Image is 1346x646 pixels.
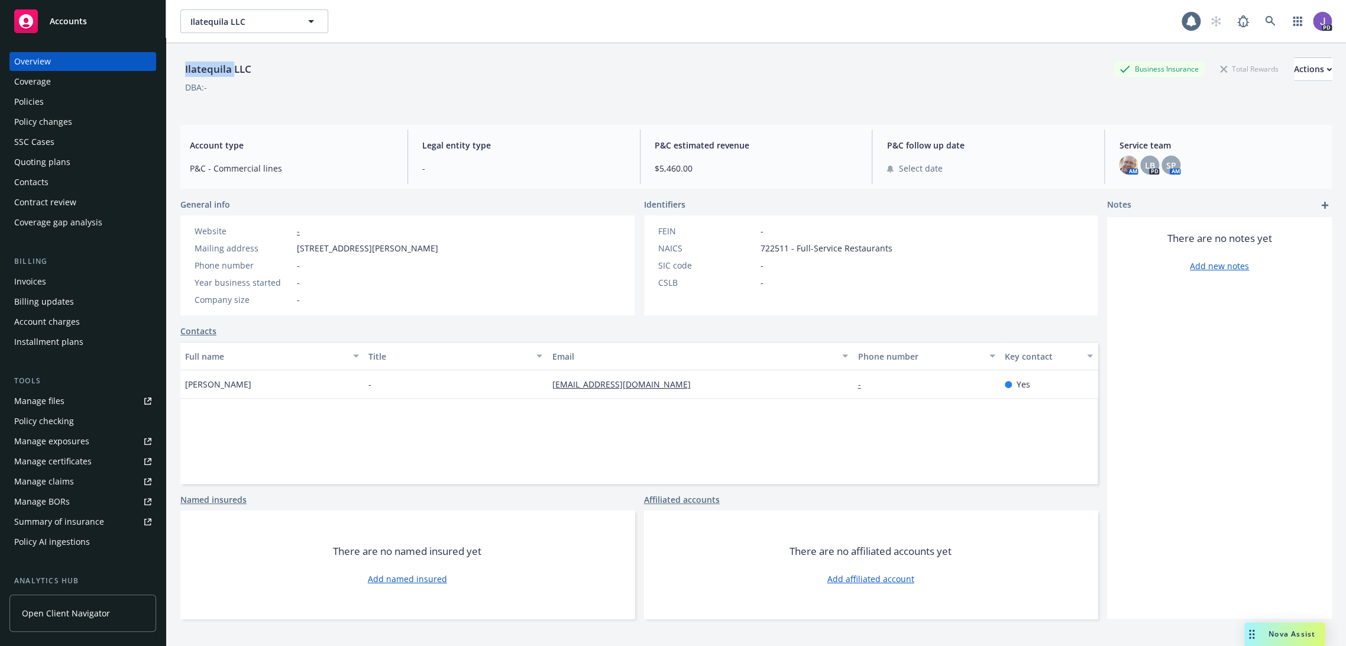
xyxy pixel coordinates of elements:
div: Phone number [195,259,292,272]
div: Analytics hub [9,575,156,587]
span: Yes [1017,378,1030,390]
div: FEIN [658,225,756,237]
div: SIC code [658,259,756,272]
span: Notes [1107,198,1131,212]
span: - [761,225,763,237]
button: Nova Assist [1244,622,1325,646]
div: Contacts [14,173,48,192]
a: Billing updates [9,292,156,311]
span: - [422,162,626,175]
span: [STREET_ADDRESS][PERSON_NAME] [297,242,438,254]
div: Year business started [195,276,292,289]
span: There are no notes yet [1167,231,1272,246]
a: Contract review [9,193,156,212]
span: There are no named insured yet [333,544,481,558]
a: Manage BORs [9,492,156,511]
button: Title [364,342,547,370]
button: Phone number [853,342,999,370]
a: Account charges [9,312,156,331]
div: Installment plans [14,332,83,351]
div: Summary of insurance [14,512,104,531]
div: Phone number [858,350,982,363]
button: Actions [1294,57,1332,81]
span: Select date [898,162,942,175]
a: Named insureds [180,493,247,506]
span: Ilatequila LLC [190,15,293,28]
a: Policy changes [9,112,156,131]
img: photo [1119,156,1138,175]
span: Identifiers [644,198,685,211]
div: DBA: - [185,81,207,93]
div: Contract review [14,193,76,212]
a: - [858,379,870,390]
span: - [297,293,300,306]
div: Total Rewards [1214,62,1284,76]
div: Overview [14,52,51,71]
a: Policy checking [9,412,156,431]
span: P&C follow up date [886,139,1090,151]
a: Switch app [1286,9,1309,33]
span: Account type [190,139,393,151]
span: Nova Assist [1269,629,1315,639]
a: Add named insured [368,573,447,585]
div: Coverage gap analysis [14,213,102,232]
div: Key contact [1005,350,1080,363]
div: Tools [9,375,156,387]
div: Manage claims [14,472,74,491]
a: Report a Bug [1231,9,1255,33]
span: There are no affiliated accounts yet [790,544,952,558]
a: Coverage [9,72,156,91]
a: Add new notes [1190,260,1249,272]
div: NAICS [658,242,756,254]
div: Policy AI ingestions [14,532,90,551]
span: Accounts [50,17,87,26]
div: Ilatequila LLC [180,62,256,77]
a: - [297,225,300,237]
span: Service team [1119,139,1322,151]
span: LB [1145,159,1155,172]
div: Company size [195,293,292,306]
span: General info [180,198,230,211]
button: Full name [180,342,364,370]
a: Policies [9,92,156,111]
div: Title [368,350,529,363]
button: Email [547,342,853,370]
div: Manage BORs [14,492,70,511]
span: Legal entity type [422,139,626,151]
div: Full name [185,350,346,363]
span: - [368,378,371,390]
a: [EMAIL_ADDRESS][DOMAIN_NAME] [552,379,700,390]
a: Start snowing [1204,9,1228,33]
div: Coverage [14,72,51,91]
div: Business Insurance [1114,62,1205,76]
div: Invoices [14,272,46,291]
div: Website [195,225,292,237]
a: Manage claims [9,472,156,491]
span: - [761,259,763,272]
a: Policy AI ingestions [9,532,156,551]
a: Manage files [9,392,156,411]
div: Billing [9,256,156,267]
a: Manage certificates [9,452,156,471]
a: Coverage gap analysis [9,213,156,232]
div: Email [552,350,835,363]
a: Add affiliated account [827,573,914,585]
div: Account charges [14,312,80,331]
div: Quoting plans [14,153,70,172]
div: Drag to move [1244,622,1259,646]
span: - [297,259,300,272]
button: Ilatequila LLC [180,9,328,33]
span: Open Client Navigator [22,607,110,619]
a: Installment plans [9,332,156,351]
button: Key contact [1000,342,1098,370]
a: Contacts [9,173,156,192]
span: $5,460.00 [655,162,858,175]
div: Mailing address [195,242,292,254]
div: Policy changes [14,112,72,131]
div: SSC Cases [14,133,54,151]
a: Manage exposures [9,432,156,451]
span: P&C estimated revenue [655,139,858,151]
span: 722511 - Full-Service Restaurants [761,242,892,254]
img: photo [1313,12,1332,31]
div: Manage exposures [14,432,89,451]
